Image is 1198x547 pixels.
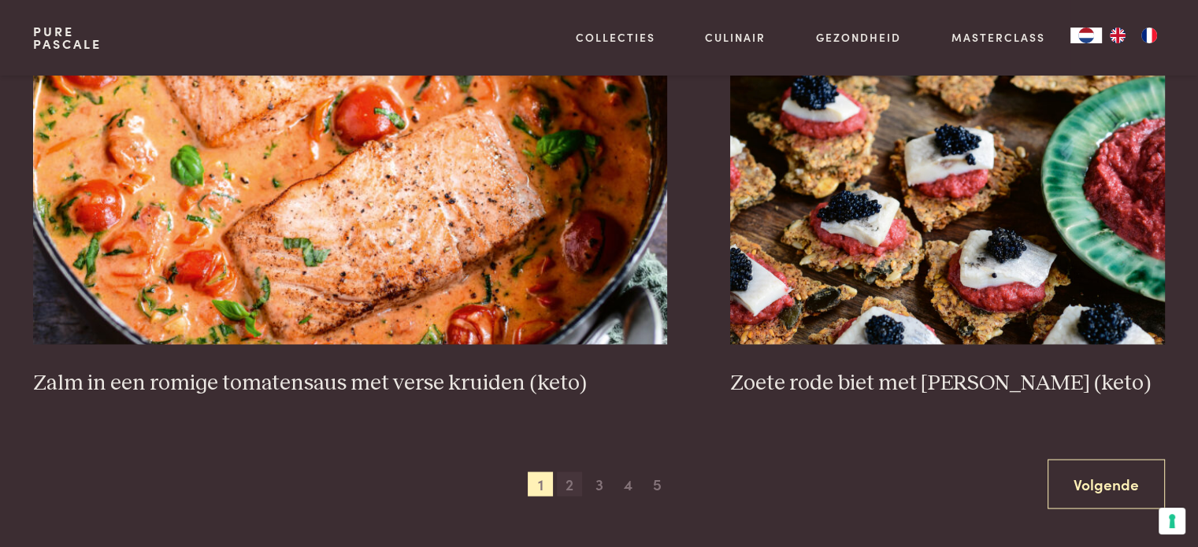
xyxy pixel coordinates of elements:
span: 1 [528,471,553,497]
button: Uw voorkeuren voor toestemming voor trackingtechnologieën [1159,508,1185,534]
aside: Language selected: Nederlands [1070,28,1165,43]
a: PurePascale [33,25,102,50]
h3: Zoete rode biet met [PERSON_NAME] (keto) [730,369,1165,397]
a: Gezondheid [816,29,901,46]
img: Zalm in een romige tomatensaus met verse kruiden (keto) [33,29,667,344]
ul: Language list [1102,28,1165,43]
a: Zalm in een romige tomatensaus met verse kruiden (keto) Zalm in een romige tomatensaus met verse ... [33,29,667,396]
a: NL [1070,28,1102,43]
img: Zoete rode biet met zure haring (keto) [730,29,1165,344]
span: 4 [616,471,641,497]
span: 3 [587,471,612,497]
a: FR [1133,28,1165,43]
a: EN [1102,28,1133,43]
a: Volgende [1048,459,1165,508]
span: 2 [557,471,582,497]
h3: Zalm in een romige tomatensaus met verse kruiden (keto) [33,369,667,397]
div: Language [1070,28,1102,43]
a: Culinair [705,29,766,46]
a: Zoete rode biet met zure haring (keto) Zoete rode biet met [PERSON_NAME] (keto) [730,29,1165,396]
a: Collecties [576,29,655,46]
a: Masterclass [951,29,1045,46]
span: 5 [645,471,670,497]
